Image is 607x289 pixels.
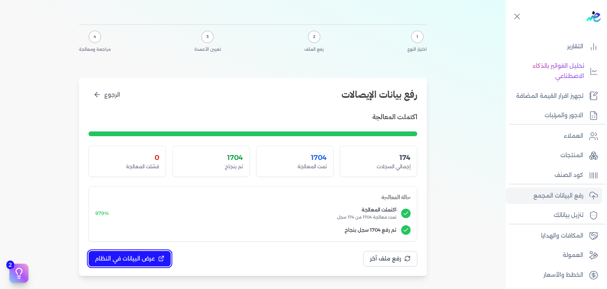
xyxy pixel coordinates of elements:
[506,38,602,55] a: التقارير
[114,214,396,221] span: تمت معالجة 1704 من 174 سجل
[506,228,602,244] a: المكافات والهدايا
[347,163,411,170] div: إجمالي السجلات
[372,112,417,122] h3: اكتملت المعالجة
[95,152,159,163] div: 0
[543,270,583,280] p: الخطط والأسعار
[506,247,602,264] a: العمولة
[313,34,315,40] span: 2
[206,34,209,40] span: 3
[506,207,602,224] a: تنزيل بياناتك
[586,11,601,22] img: logo
[95,226,396,234] span: تم رفع 1704 سجل بنجاح
[516,91,583,101] p: تجهيز اقرار القيمة المضافة
[554,170,583,181] p: كود الصنف
[370,255,401,263] span: رفع ملف آخر
[341,87,417,102] h2: رفع بيانات الإيصالات
[194,46,221,53] span: تعيين الأعمدة
[506,188,602,204] a: رفع البيانات المجمع
[89,251,171,266] button: عرض البيانات في النظام
[563,250,583,260] p: العمولة
[510,61,584,81] p: تحليل الفواتير بالذكاء الاصطناعي
[417,34,418,40] span: 1
[533,191,583,201] p: رفع البيانات المجمع
[506,147,602,164] a: المنتجات
[506,58,602,84] a: تحليل الفواتير بالذكاء الاصطناعي
[560,150,583,161] p: المنتجات
[567,42,583,52] p: التقارير
[104,91,120,99] span: الرجوع
[95,210,109,216] span: 979%
[506,167,602,184] a: كود الصنف
[263,152,327,163] div: 1704
[94,34,96,40] span: 4
[95,255,155,263] span: عرض البيانات في النظام
[541,231,583,241] p: المكافات والهدايا
[9,264,28,283] button: 2
[506,128,602,144] a: العملاء
[506,267,602,283] a: الخطط والأسعار
[304,46,324,53] span: رفع الملف
[179,152,243,163] div: 1704
[179,163,243,170] div: تم بنجاح
[506,107,602,124] a: الاجور والمرتبات
[407,46,427,53] span: اختيار النوع
[564,131,583,141] p: العملاء
[363,251,417,266] button: رفع ملف آخر
[6,260,14,269] span: 2
[545,110,583,121] p: الاجور والمرتبات
[263,163,327,170] div: تمت المعالجة
[506,88,602,105] a: تجهيز اقرار القيمة المضافة
[95,193,411,202] h4: حالة المعالجة
[114,206,396,213] span: اكتملت المعالجة
[95,163,159,170] div: فشلت المعالجة
[79,46,111,53] span: مراجعة ومعالجة
[89,87,125,102] button: الرجوع
[554,210,583,221] p: تنزيل بياناتك
[347,152,411,163] div: 174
